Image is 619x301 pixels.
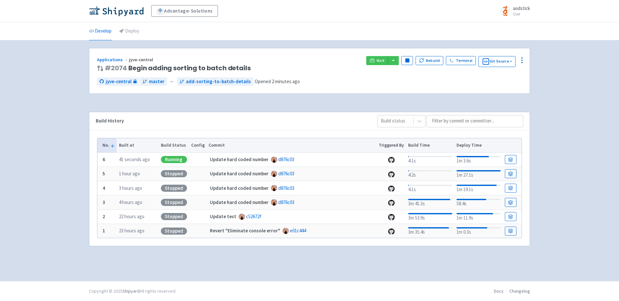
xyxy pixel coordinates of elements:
b: 1 [103,228,105,234]
div: Build History [96,117,367,125]
div: 58.4s [457,198,501,208]
div: Stopped [161,170,187,177]
div: 1m 3.6s [457,155,501,165]
b: 3 [103,199,105,205]
a: Visit [366,56,388,65]
th: Deploy Time [454,138,503,152]
div: 3m 35.4s [408,226,452,236]
a: Develop [89,22,112,40]
th: Commit [207,138,377,152]
a: Changelog [509,288,530,294]
th: Build Time [406,138,454,152]
div: Stopped [161,213,187,220]
input: Filter by commit or committer... [427,115,523,127]
span: Visit [377,58,385,63]
time: 1 hour ago [119,170,140,177]
a: d876c03 [278,185,294,191]
button: No. [103,142,115,149]
a: d876c03 [278,170,294,177]
time: 2 minutes ago [272,78,300,84]
button: Pause [401,56,413,65]
a: d876c03 [278,199,294,205]
b: 4 [103,185,105,191]
div: Stopped [161,228,187,235]
a: Deploy [119,22,139,40]
a: Build Details [505,212,516,221]
span: jyve-central [106,78,132,85]
strong: Revert "Eliminate console error" [210,228,280,234]
div: 1m 19.1s [457,183,501,193]
time: 3 hours ago [119,185,142,191]
div: Copyright © 2025 All rights reserved. [89,288,176,295]
strong: Update hard coded number [210,170,269,177]
th: Built at [117,138,159,152]
a: Build Details [505,184,516,193]
div: 4.1s [408,183,452,193]
time: 22 hours ago [119,213,144,219]
th: Config [189,138,207,152]
a: Applications [97,57,129,63]
div: Stopped [161,185,187,192]
strong: Update hard coded number [210,199,269,205]
th: Triggered By [377,138,406,152]
a: aodstick User [496,6,530,16]
div: 4.2s [408,169,452,179]
span: Opened [255,78,300,84]
div: 1m 0.3s [457,226,501,236]
span: ← [170,78,174,85]
small: User [513,12,530,16]
span: master [149,78,164,85]
span: add-sorting-to-batch-details [186,78,251,85]
button: Rebuild [416,56,443,65]
img: Shipyard logo [89,6,143,16]
div: Running [161,156,187,163]
time: 23 hours ago [119,228,144,234]
div: 3m 41.3s [408,198,452,208]
b: 6 [103,156,105,162]
div: 3m 53.9s [408,212,452,222]
a: master [140,77,167,86]
span: jyve-central [129,57,154,63]
strong: Update hard coded number [210,156,269,162]
a: Build Details [505,169,516,178]
a: Build Details [505,198,516,207]
time: 41 seconds ago [119,156,150,162]
a: Build Details [505,155,516,164]
a: #2074 [105,63,127,73]
a: Build Details [505,227,516,236]
a: add-sorting-to-batch-details [177,77,253,86]
a: Shipyard [123,288,140,294]
th: Build Status [159,138,189,152]
strong: Update test [210,213,236,219]
a: jyve-central [97,77,139,86]
span: Begin adding sorting to batch details [105,64,251,72]
a: d876c03 [278,156,294,162]
b: 5 [103,170,105,177]
strong: Update hard coded number [210,185,269,191]
time: 4 hours ago [119,199,142,205]
a: e01c444 [290,228,306,234]
span: aodstick [513,5,530,11]
a: c52672f [246,213,261,219]
a: Docs [494,288,504,294]
a: Advantage-Solutions [151,5,218,17]
a: Terminal [446,56,476,65]
button: Git Source [478,56,516,67]
div: 4.1s [408,155,452,165]
b: 2 [103,213,105,219]
div: 1m 27.1s [457,169,501,179]
div: Stopped [161,199,187,206]
div: 1m 11.9s [457,212,501,222]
